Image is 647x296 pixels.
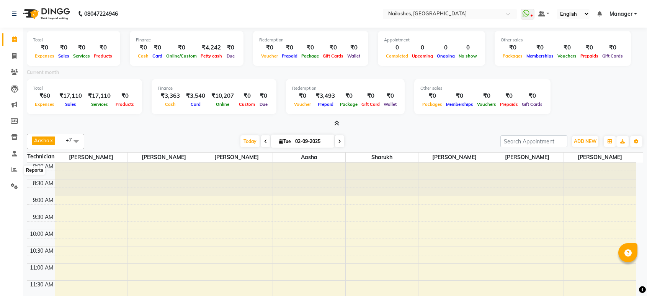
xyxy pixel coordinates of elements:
span: Cash [163,102,178,107]
div: 0 [457,43,479,52]
div: ₹10,207 [208,92,237,100]
span: Wallet [382,102,399,107]
div: 8:00 AM [31,163,55,171]
span: Sales [56,53,71,59]
span: Card [150,53,164,59]
div: Redemption [259,37,362,43]
button: ADD NEW [572,136,598,147]
span: Ongoing [435,53,457,59]
span: Vouchers [475,102,498,107]
div: 10:30 AM [28,247,55,255]
div: ₹0 [578,43,600,52]
div: ₹0 [420,92,444,100]
span: Upcoming [410,53,435,59]
span: ADD NEW [574,138,596,144]
span: Aasha [34,137,49,143]
span: Packages [420,102,444,107]
span: Aasha [273,153,345,162]
span: sharukh [346,153,418,162]
label: Current month [27,69,59,76]
span: Gift Cards [520,102,544,107]
div: 0 [384,43,410,52]
div: ₹0 [150,43,164,52]
span: Products [92,53,114,59]
span: Expenses [33,53,56,59]
div: ₹0 [299,43,321,52]
div: ₹0 [114,92,136,100]
div: 0 [435,43,457,52]
div: ₹0 [382,92,399,100]
div: ₹3,493 [313,92,338,100]
span: [PERSON_NAME] [491,153,564,162]
div: ₹17,110 [85,92,114,100]
span: Memberships [524,53,556,59]
div: ₹0 [257,92,270,100]
span: Today [240,135,260,147]
div: Finance [136,37,237,43]
span: Products [114,102,136,107]
div: ₹0 [280,43,299,52]
span: Online/Custom [164,53,199,59]
div: ₹0 [524,43,556,52]
span: Prepaid [280,53,299,59]
div: 11:00 AM [28,264,55,272]
div: 9:00 AM [31,196,55,204]
div: ₹0 [56,43,71,52]
span: [PERSON_NAME] [418,153,491,162]
div: ₹0 [92,43,114,52]
img: logo [20,3,72,25]
div: ₹0 [498,92,520,100]
span: Package [299,53,321,59]
div: ₹0 [136,43,150,52]
input: 2025-09-02 [293,136,331,147]
div: Appointment [384,37,479,43]
span: No show [457,53,479,59]
span: Gift Card [359,102,382,107]
div: Other sales [501,37,625,43]
span: Manager [609,10,632,18]
span: [PERSON_NAME] [55,153,127,162]
div: ₹3,363 [158,92,183,100]
div: ₹0 [359,92,382,100]
div: ₹0 [259,43,280,52]
input: Search Appointment [500,135,567,147]
div: ₹0 [556,43,578,52]
span: [PERSON_NAME] [200,153,273,162]
div: ₹0 [224,43,237,52]
div: ₹3,540 [183,92,208,100]
div: ₹0 [321,43,345,52]
div: ₹0 [345,43,362,52]
b: 08047224946 [84,3,118,25]
div: ₹17,110 [56,92,85,100]
div: Total [33,85,136,92]
div: ₹0 [237,92,257,100]
span: Voucher [292,102,313,107]
div: ₹0 [475,92,498,100]
div: 0 [410,43,435,52]
span: Completed [384,53,410,59]
span: Prepaids [578,53,600,59]
span: Expenses [33,102,56,107]
span: Wallet [345,53,362,59]
div: ₹0 [292,92,313,100]
span: Sales [63,102,78,107]
div: ₹60 [33,92,56,100]
a: x [49,137,53,143]
div: 11:30 AM [28,281,55,289]
span: Vouchers [556,53,578,59]
div: ₹0 [338,92,359,100]
span: Gift Cards [321,53,345,59]
div: 9:30 AM [31,213,55,221]
div: Redemption [292,85,399,92]
span: Services [71,53,92,59]
span: Services [89,102,110,107]
div: 10:00 AM [28,230,55,238]
span: Gift Cards [600,53,625,59]
div: ₹0 [520,92,544,100]
div: ₹0 [501,43,524,52]
div: ₹0 [33,43,56,52]
div: Total [33,37,114,43]
span: Prepaids [498,102,520,107]
span: [PERSON_NAME] [564,153,636,162]
span: Petty cash [199,53,224,59]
